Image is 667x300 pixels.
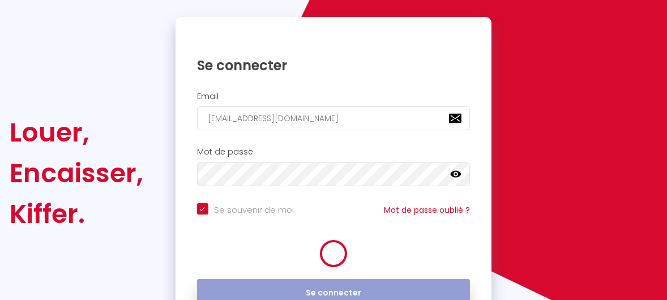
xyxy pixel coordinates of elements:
input: Ton Email [197,106,471,130]
h2: Email [197,92,471,101]
div: Encaisser, [10,153,143,194]
h2: Mot de passe [197,147,471,157]
h1: Se connecter [197,57,471,74]
div: Louer, [10,112,143,153]
div: Kiffer. [10,194,143,234]
a: Mot de passe oublié ? [384,204,470,216]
